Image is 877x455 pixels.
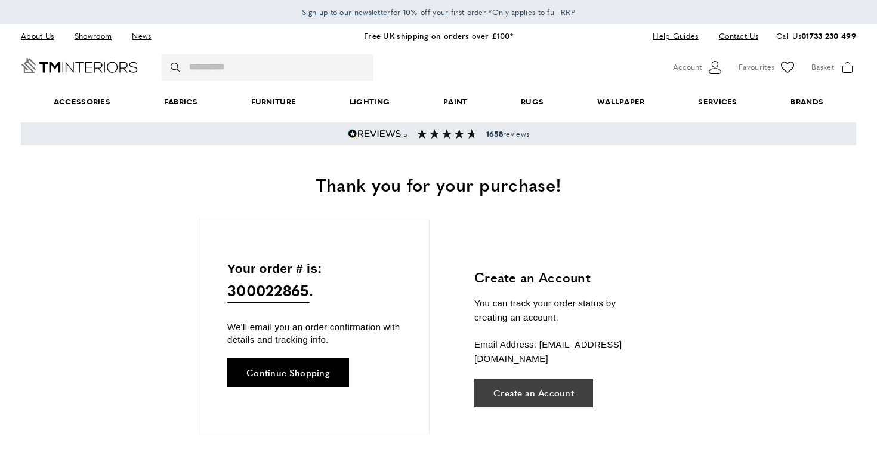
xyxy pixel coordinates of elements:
a: Paint [416,84,494,120]
a: Services [672,84,764,120]
a: Help Guides [644,28,707,44]
span: for 10% off your first order *Only applies to full RRP [302,7,575,17]
p: Call Us [776,30,856,42]
span: Accessories [27,84,137,120]
p: We'll email you an order confirmation with details and tracking info. [227,321,402,346]
span: reviews [486,129,529,139]
p: You can track your order status by creating an account. [474,296,650,325]
a: Furniture [224,84,323,120]
span: Thank you for your purchase! [316,171,561,197]
p: Your order # is: . [227,259,402,303]
button: Search [171,54,183,81]
a: Rugs [494,84,570,120]
a: Wallpaper [570,84,671,120]
span: Create an Account [493,388,574,397]
img: Reviews.io 5 stars [348,129,407,139]
h3: Create an Account [474,268,650,287]
a: Favourites [739,59,796,76]
a: 01733 230 499 [801,30,856,41]
button: Customer Account [673,59,724,76]
span: 300022865 [227,278,310,303]
a: Contact Us [710,28,758,44]
img: Reviews section [417,129,477,139]
a: News [123,28,160,44]
a: Showroom [66,28,121,44]
span: Sign up to our newsletter [302,7,391,17]
a: Sign up to our newsletter [302,6,391,18]
a: Go to Home page [21,58,138,73]
span: Account [673,61,702,73]
a: Continue Shopping [227,358,349,387]
a: Brands [764,84,850,120]
span: Favourites [739,61,774,73]
span: Continue Shopping [246,368,330,377]
p: Email Address: [EMAIL_ADDRESS][DOMAIN_NAME] [474,337,650,366]
a: Free UK shipping on orders over £100* [364,30,513,41]
strong: 1658 [486,128,503,139]
a: Fabrics [137,84,224,120]
a: Lighting [323,84,416,120]
a: Create an Account [474,379,593,407]
a: About Us [21,28,63,44]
